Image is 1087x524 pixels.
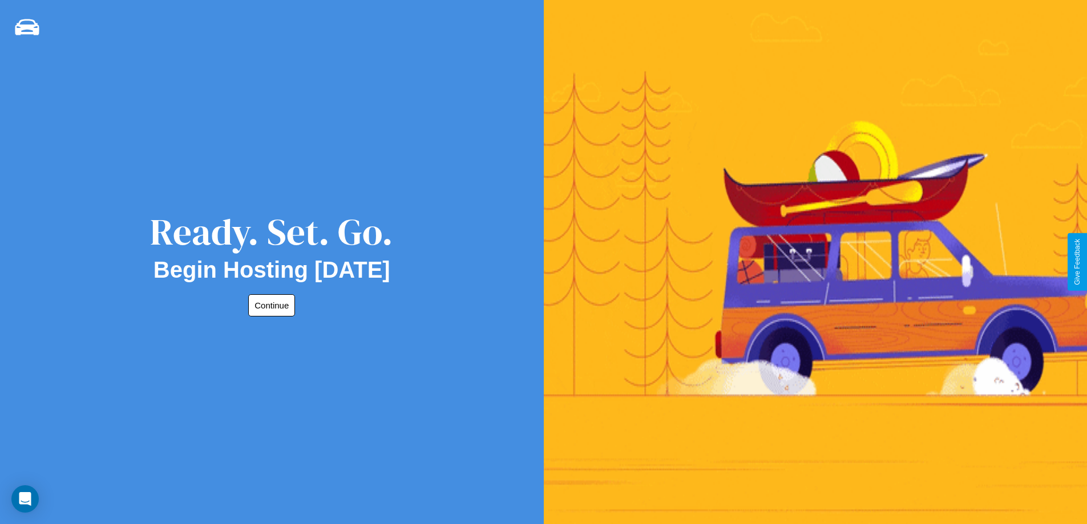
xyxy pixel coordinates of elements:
div: Ready. Set. Go. [150,206,393,257]
div: Give Feedback [1073,239,1081,285]
button: Continue [248,294,295,316]
h2: Begin Hosting [DATE] [153,257,390,283]
div: Open Intercom Messenger [11,485,39,513]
